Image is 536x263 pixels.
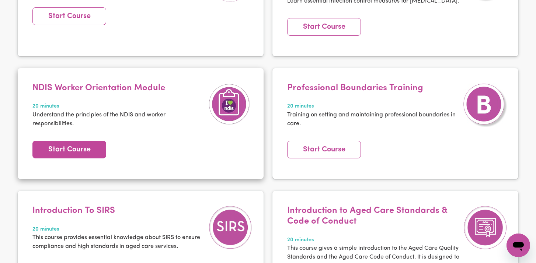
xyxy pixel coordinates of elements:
[32,111,205,128] p: Understand the principles of the NDIS and worker responsibilities.
[287,102,459,111] span: 20 minutes
[32,233,205,251] p: This course provides essential knowledge about SIRS to ensure compliance and high standards in ag...
[287,206,459,227] h4: Introduction to Aged Care Standards & Code of Conduct
[287,236,459,244] span: 20 minutes
[287,111,459,128] p: Training on setting and maintaining professional boundaries in care.
[32,7,106,25] a: Start Course
[32,141,106,158] a: Start Course
[32,83,205,94] h4: NDIS Worker Orientation Module
[287,141,361,158] a: Start Course
[287,83,459,94] h4: Professional Boundaries Training
[32,102,205,111] span: 20 minutes
[507,234,530,257] iframe: Button to launch messaging window, conversation in progress
[32,225,205,234] span: 20 minutes
[287,18,361,36] a: Start Course
[32,206,205,216] h4: Introduction To SIRS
